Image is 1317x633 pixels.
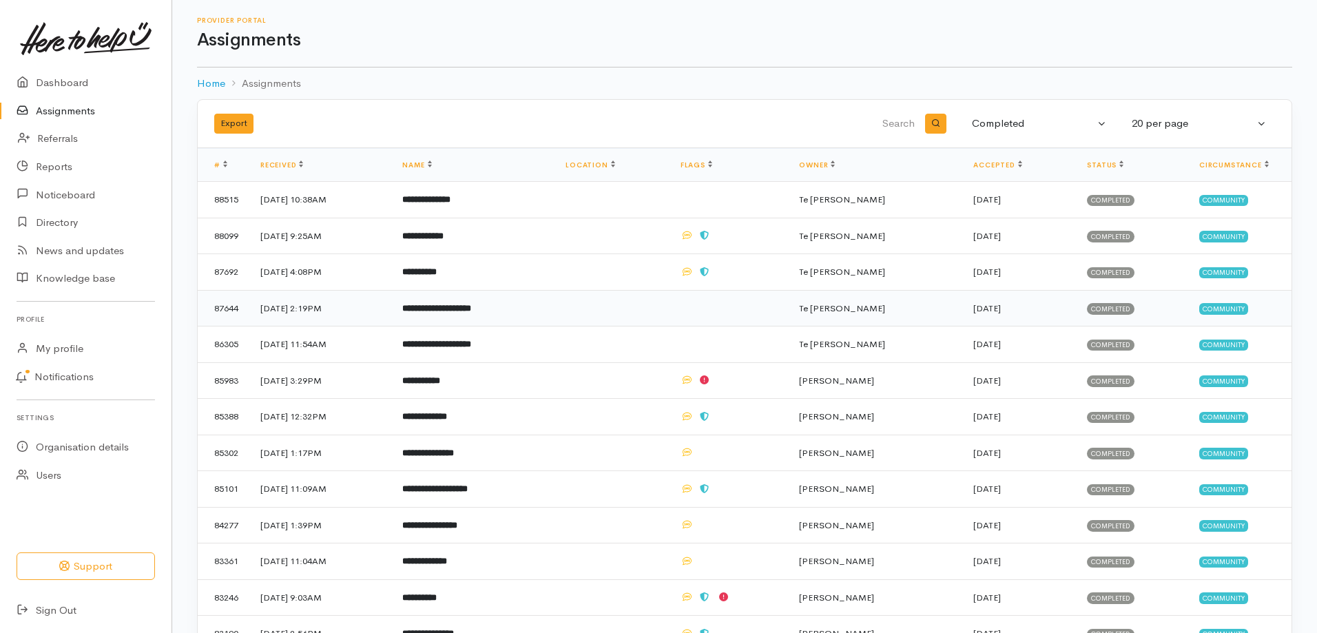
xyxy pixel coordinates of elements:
[1087,412,1134,423] span: Completed
[249,326,391,363] td: [DATE] 11:54AM
[973,230,1001,242] time: [DATE]
[1087,160,1123,169] a: Status
[973,592,1001,603] time: [DATE]
[1199,520,1248,531] span: Community
[249,543,391,580] td: [DATE] 11:04AM
[249,435,391,471] td: [DATE] 1:17PM
[198,290,249,326] td: 87644
[1123,110,1275,137] button: 20 per page
[249,399,391,435] td: [DATE] 12:32PM
[198,435,249,471] td: 85302
[973,194,1001,205] time: [DATE]
[973,519,1001,531] time: [DATE]
[1199,484,1248,495] span: Community
[198,362,249,399] td: 85983
[973,411,1001,422] time: [DATE]
[681,160,712,169] a: Flags
[1087,448,1134,459] span: Completed
[799,519,874,531] span: [PERSON_NAME]
[197,68,1292,100] nav: breadcrumb
[17,310,155,329] h6: Profile
[17,408,155,427] h6: Settings
[249,579,391,616] td: [DATE] 9:03AM
[249,254,391,291] td: [DATE] 4:08PM
[197,17,1292,24] h6: Provider Portal
[973,302,1001,314] time: [DATE]
[1087,267,1134,278] span: Completed
[249,362,391,399] td: [DATE] 3:29PM
[198,218,249,254] td: 88099
[17,552,155,581] button: Support
[1087,557,1134,568] span: Completed
[799,266,885,278] span: Te [PERSON_NAME]
[214,160,227,169] a: #
[566,160,614,169] a: Location
[198,507,249,543] td: 84277
[1199,303,1248,314] span: Community
[973,160,1022,169] a: Accepted
[249,182,391,218] td: [DATE] 10:38AM
[197,30,1292,50] h1: Assignments
[1087,484,1134,495] span: Completed
[973,447,1001,459] time: [DATE]
[402,160,431,169] a: Name
[1199,195,1248,206] span: Community
[197,76,225,92] a: Home
[198,399,249,435] td: 85388
[249,471,391,508] td: [DATE] 11:09AM
[260,160,303,169] a: Received
[799,230,885,242] span: Te [PERSON_NAME]
[198,254,249,291] td: 87692
[799,302,885,314] span: Te [PERSON_NAME]
[1199,231,1248,242] span: Community
[799,592,874,603] span: [PERSON_NAME]
[249,290,391,326] td: [DATE] 2:19PM
[214,114,253,134] button: Export
[799,483,874,495] span: [PERSON_NAME]
[1199,375,1248,386] span: Community
[1087,303,1134,314] span: Completed
[198,326,249,363] td: 86305
[964,110,1115,137] button: Completed
[1199,592,1248,603] span: Community
[1199,267,1248,278] span: Community
[589,107,917,141] input: Search
[799,375,874,386] span: [PERSON_NAME]
[799,411,874,422] span: [PERSON_NAME]
[1087,231,1134,242] span: Completed
[1087,520,1134,531] span: Completed
[1087,195,1134,206] span: Completed
[198,182,249,218] td: 88515
[799,160,835,169] a: Owner
[1087,375,1134,386] span: Completed
[249,507,391,543] td: [DATE] 1:39PM
[225,76,301,92] li: Assignments
[973,483,1001,495] time: [DATE]
[1087,592,1134,603] span: Completed
[1199,340,1248,351] span: Community
[799,555,874,567] span: [PERSON_NAME]
[973,375,1001,386] time: [DATE]
[973,338,1001,350] time: [DATE]
[1199,448,1248,459] span: Community
[973,266,1001,278] time: [DATE]
[1199,557,1248,568] span: Community
[198,579,249,616] td: 83246
[198,471,249,508] td: 85101
[799,194,885,205] span: Te [PERSON_NAME]
[799,447,874,459] span: [PERSON_NAME]
[972,116,1095,132] div: Completed
[973,555,1001,567] time: [DATE]
[1132,116,1254,132] div: 20 per page
[1199,160,1269,169] a: Circumstance
[249,218,391,254] td: [DATE] 9:25AM
[1087,340,1134,351] span: Completed
[1199,412,1248,423] span: Community
[799,338,885,350] span: Te [PERSON_NAME]
[198,543,249,580] td: 83361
